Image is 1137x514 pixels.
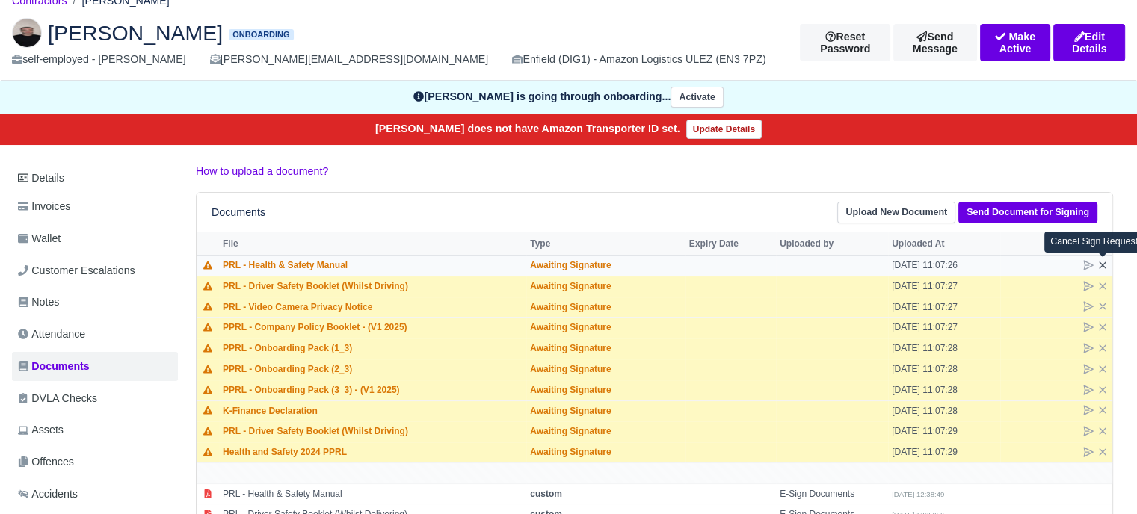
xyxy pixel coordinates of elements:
td: Awaiting Signature [526,338,685,359]
a: Notes [12,288,178,317]
td: PRL - Health & Safety Manual [219,483,526,504]
td: Health and Safety 2024 PPRL [219,442,526,463]
td: PPRL - Onboarding Pack (2_3) [219,359,526,380]
td: [DATE] 11:07:28 [888,400,1000,421]
a: Wallet [12,224,178,253]
a: Documents [12,352,178,381]
span: DVLA Checks [18,390,97,407]
td: Awaiting Signature [526,318,685,338]
div: Scott cutts [1,6,1136,81]
th: Type [526,232,685,255]
span: [PERSON_NAME] [48,22,223,43]
a: Edit Details [1053,24,1125,61]
a: Update Details [686,120,762,139]
th: Expiry Date [685,232,776,255]
span: Onboarding [229,29,293,40]
span: Offences [18,453,74,471]
th: Uploaded by [776,232,888,255]
a: Customer Escalations [12,256,178,285]
td: Awaiting Signature [526,421,685,442]
td: K-Finance Declaration [219,400,526,421]
span: Invoices [18,198,70,215]
a: Upload New Document [837,202,955,223]
td: [DATE] 11:07:27 [888,276,1000,297]
td: Awaiting Signature [526,442,685,463]
a: How to upload a document? [196,165,328,177]
th: File [219,232,526,255]
span: Documents [18,358,90,375]
a: Send Document for Signing [958,202,1097,223]
td: E-Sign Documents [776,483,888,504]
td: PRL - Driver Safety Booklet (Whilst Driving) [219,276,526,297]
button: Make Active [980,24,1051,61]
td: [DATE] 11:07:29 [888,421,1000,442]
strong: custom [530,489,562,499]
div: [PERSON_NAME][EMAIL_ADDRESS][DOMAIN_NAME] [210,51,489,68]
a: Accidents [12,480,178,509]
a: Assets [12,415,178,445]
td: Awaiting Signature [526,380,685,400]
td: Awaiting Signature [526,297,685,318]
button: Reset Password [800,24,890,61]
a: Send Message [893,24,977,61]
td: [DATE] 11:07:27 [888,297,1000,318]
td: [DATE] 11:07:28 [888,338,1000,359]
a: Offences [12,448,178,477]
h6: Documents [212,206,265,219]
a: Details [12,164,178,192]
td: Awaiting Signature [526,276,685,297]
button: Activate [671,87,723,108]
td: [DATE] 11:07:26 [888,255,1000,276]
th: Uploaded At [888,232,1000,255]
div: Enfield (DIG1) - Amazon Logistics ULEZ (EN3 7PZ) [512,51,765,68]
span: Wallet [18,230,61,247]
a: Attendance [12,320,178,349]
td: Awaiting Signature [526,359,685,380]
td: [DATE] 11:07:28 [888,380,1000,400]
td: PRL - Video Camera Privacy Notice [219,297,526,318]
td: PPRL - Onboarding Pack (3_3) - (V1 2025) [219,380,526,400]
td: [DATE] 11:07:28 [888,359,1000,380]
td: PRL - Driver Safety Booklet (Whilst Driving) [219,421,526,442]
div: self-employed - [PERSON_NAME] [12,51,186,68]
a: Invoices [12,192,178,221]
td: Awaiting Signature [526,400,685,421]
span: Notes [18,294,59,311]
td: Awaiting Signature [526,255,685,276]
td: PPRL - Company Policy Booklet - (V1 2025) [219,318,526,338]
span: Assets [18,421,64,439]
td: PRL - Health & Safety Manual [219,255,526,276]
small: [DATE] 12:38:49 [892,490,944,498]
td: [DATE] 11:07:29 [888,442,1000,463]
span: Attendance [18,326,85,343]
span: Accidents [18,486,78,503]
a: DVLA Checks [12,384,178,413]
td: PPRL - Onboarding Pack (1_3) [219,338,526,359]
span: Customer Escalations [18,262,135,279]
td: [DATE] 11:07:27 [888,318,1000,338]
iframe: Chat Widget [1062,442,1137,514]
